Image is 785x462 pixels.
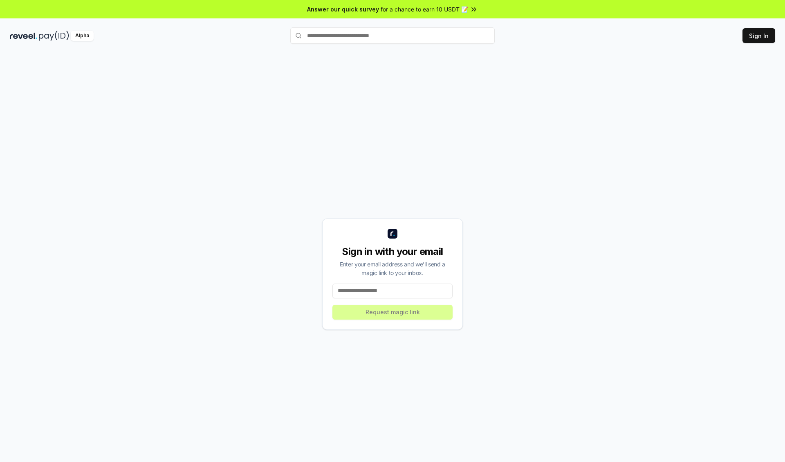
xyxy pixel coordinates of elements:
img: pay_id [39,31,69,41]
img: logo_small [388,229,397,239]
span: for a chance to earn 10 USDT 📝 [381,5,468,14]
div: Enter your email address and we’ll send a magic link to your inbox. [332,260,453,277]
div: Alpha [71,31,94,41]
div: Sign in with your email [332,245,453,258]
button: Sign In [742,28,775,43]
img: reveel_dark [10,31,37,41]
span: Answer our quick survey [307,5,379,14]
